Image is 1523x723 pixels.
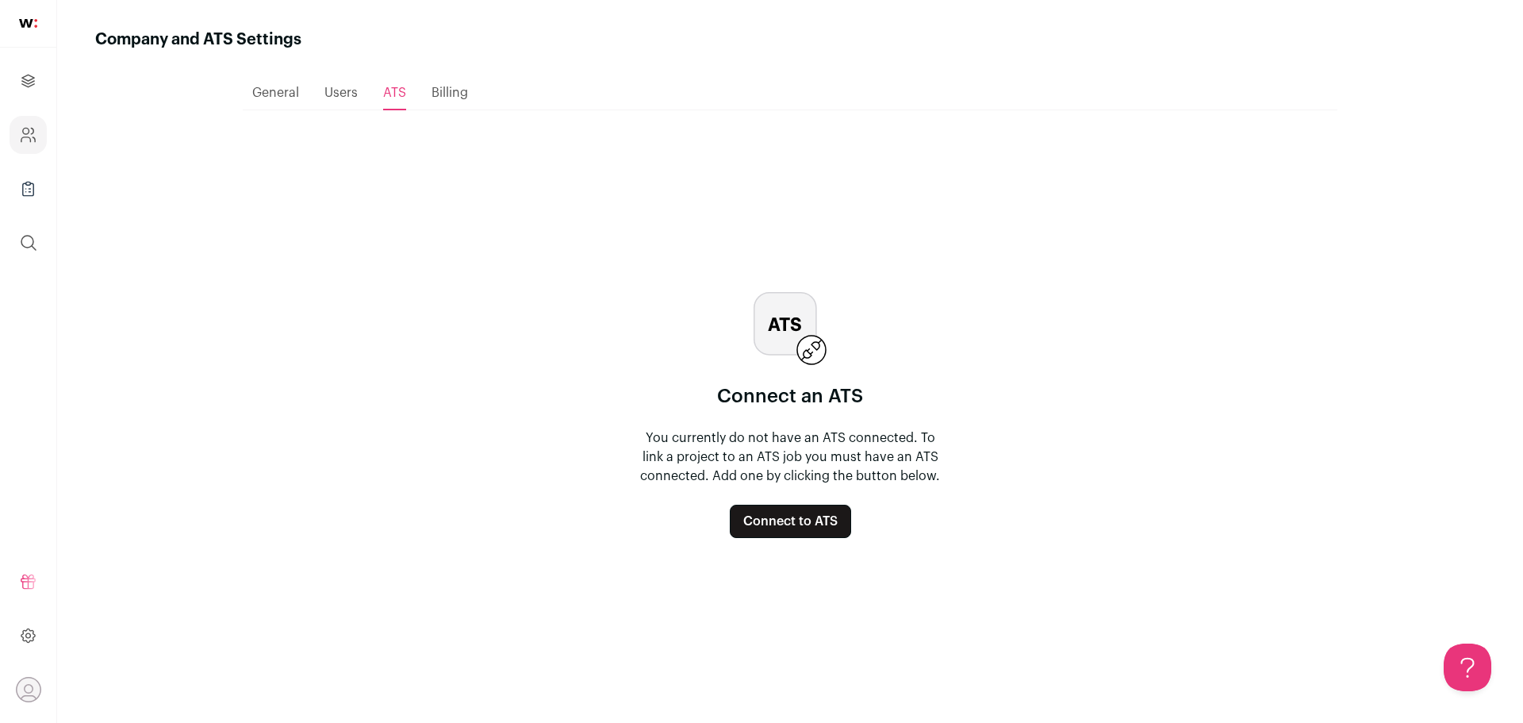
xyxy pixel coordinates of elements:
p: Connect an ATS [717,384,863,410]
h1: Company and ATS Settings [95,29,301,51]
a: Users [324,77,358,109]
span: Users [324,87,358,99]
span: Billing [432,87,468,99]
img: wellfound-shorthand-0d5821cbd27db2630d0214b213865d53afaa358527fdda9d0ea32b1df1b89c2c.svg [19,19,37,28]
a: Billing [432,77,468,109]
p: You currently do not have an ATS connected. To link a project to an ATS job you must have an ATS ... [638,429,942,486]
iframe: Help Scout Beacon - Open [1444,644,1491,691]
button: Open dropdown [16,677,41,702]
span: ATS [383,87,406,99]
span: General [252,87,299,99]
button: Connect to ATS [730,505,851,538]
a: Projects [10,62,47,100]
a: Company and ATS Settings [10,116,47,154]
a: General [252,77,299,109]
a: Company Lists [10,170,47,208]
